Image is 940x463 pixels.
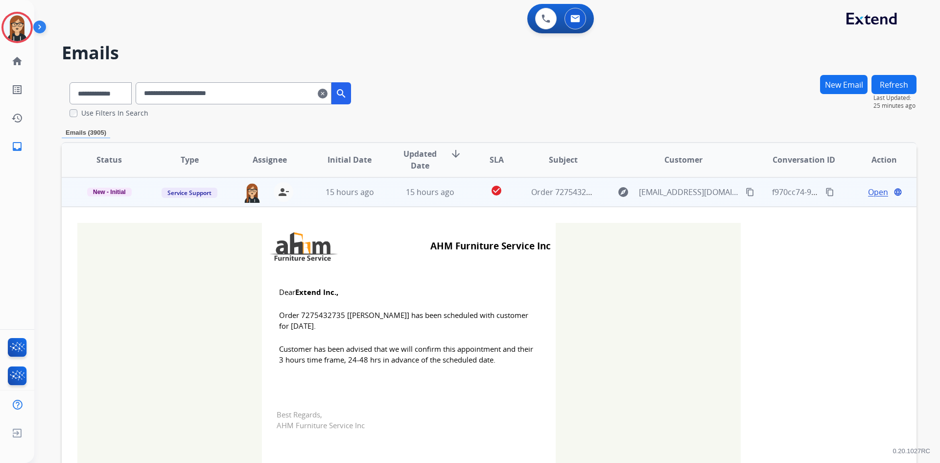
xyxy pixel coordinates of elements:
img: avatar [3,14,31,41]
button: Refresh [871,75,916,94]
td: AHM Furniture Service Inc [375,228,551,265]
span: Conversation ID [773,154,835,166]
mat-icon: clear [318,88,328,99]
mat-icon: person_remove [278,186,289,198]
mat-icon: check_circle [491,185,502,196]
mat-icon: search [335,88,347,99]
mat-icon: list_alt [11,84,23,96]
span: Order 7275432735 [531,187,599,197]
mat-icon: language [893,188,902,196]
span: f970cc74-95d3-41d9-b982-d65f03ed50db [772,187,921,197]
span: Open [868,186,888,198]
span: SLA [490,154,504,166]
span: Order 7275432735 [[PERSON_NAME]] has been scheduled with customer for [DATE]. [279,310,539,332]
span: Dear [279,287,539,298]
p: 0.20.1027RC [893,445,930,457]
span: Last Updated: [873,94,916,102]
span: 15 hours ago [326,187,374,197]
mat-icon: inbox [11,141,23,152]
img: agent-avatar [242,182,262,203]
img: AHM [267,228,340,265]
span: Initial Date [328,154,372,166]
span: Service Support [162,188,217,198]
button: New Email [820,75,868,94]
span: Customer [664,154,703,166]
th: Action [836,143,916,177]
span: New - Initial [87,188,132,196]
span: Customer has been advised that we will confirm this appointment and their 3 hours time frame, 24-... [279,343,539,366]
mat-icon: arrow_downward [450,148,462,160]
mat-icon: home [11,55,23,67]
span: Subject [549,154,578,166]
mat-icon: explore [617,186,629,198]
span: Assignee [253,154,287,166]
p: Emails (3905) [62,128,110,138]
mat-icon: history [11,112,23,124]
span: Type [181,154,199,166]
label: Use Filters In Search [81,108,148,118]
span: 15 hours ago [406,187,454,197]
h2: Emails [62,43,916,63]
b: Extend Inc., [295,287,338,297]
mat-icon: content_copy [825,188,834,196]
span: Status [96,154,122,166]
mat-icon: content_copy [746,188,754,196]
span: 25 minutes ago [873,102,916,110]
span: Updated Date [398,148,443,171]
span: [EMAIL_ADDRESS][DOMAIN_NAME] [639,186,740,198]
